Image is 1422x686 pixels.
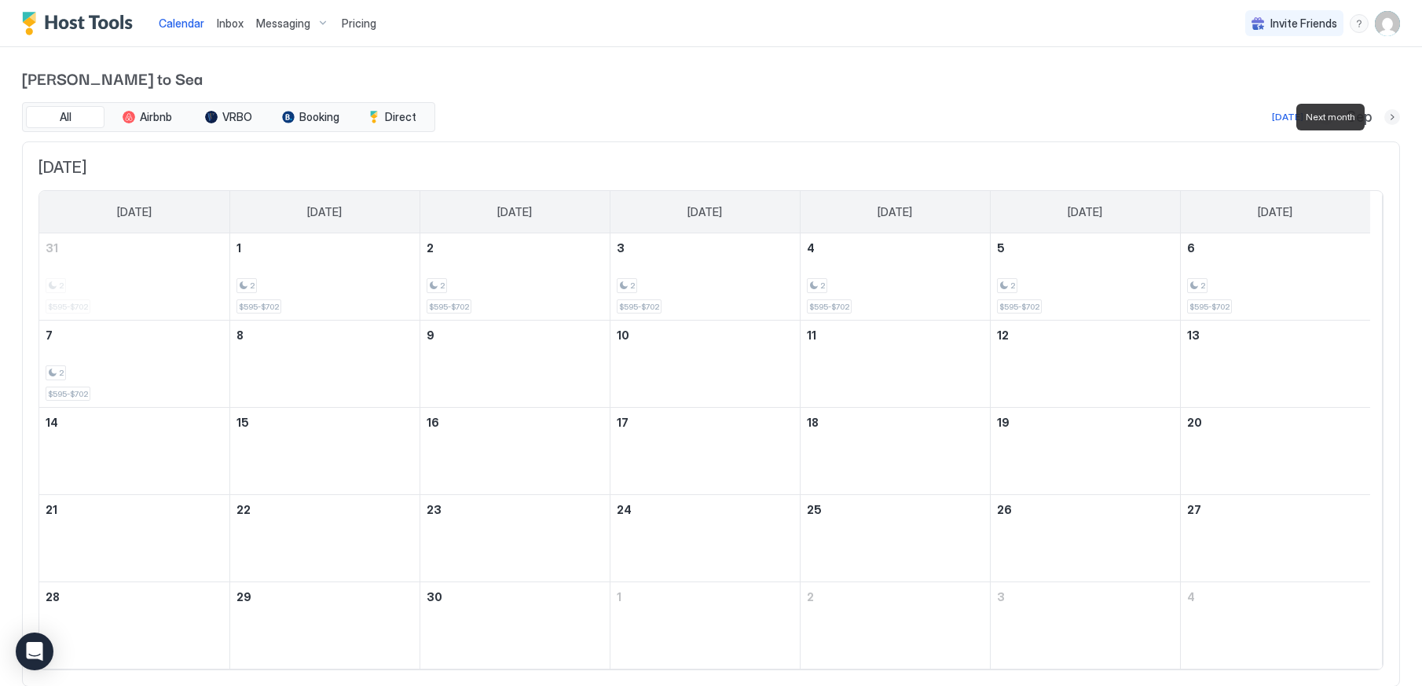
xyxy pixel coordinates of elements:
td: September 7, 2025 [39,321,229,408]
td: September 16, 2025 [420,408,610,495]
td: September 1, 2025 [229,233,420,321]
span: 11 [807,328,816,342]
span: 15 [236,416,249,429]
span: 4 [807,241,815,255]
div: User profile [1375,11,1400,36]
td: September 21, 2025 [39,495,229,582]
span: $595-$702 [48,389,88,399]
a: September 22, 2025 [230,495,420,524]
span: 29 [236,590,251,603]
div: tab-group [22,102,435,132]
a: Monday [291,191,357,233]
span: $595-$702 [809,302,849,312]
span: 27 [1187,503,1201,516]
a: September 20, 2025 [1181,408,1371,437]
span: $595-$702 [1189,302,1230,312]
span: 26 [997,503,1012,516]
span: $595-$702 [619,302,659,312]
span: 8 [236,328,244,342]
span: 2 [820,281,825,291]
a: Tuesday [482,191,548,233]
a: Wednesday [672,191,738,233]
button: VRBO [189,106,268,128]
a: September 11, 2025 [801,321,990,350]
a: Thursday [862,191,928,233]
span: 6 [1187,241,1195,255]
span: $595-$702 [429,302,469,312]
a: September 15, 2025 [230,408,420,437]
span: [PERSON_NAME] to Sea [22,66,1400,90]
span: Calendar [159,17,204,30]
a: October 1, 2025 [610,582,800,611]
span: 5 [997,241,1005,255]
span: 19 [997,416,1010,429]
td: September 28, 2025 [39,582,229,669]
button: All [26,106,104,128]
span: Invite Friends [1270,17,1337,31]
span: [DATE] [307,205,342,219]
span: [DATE] [878,205,912,219]
a: September 2, 2025 [420,233,610,262]
span: 2 [427,241,434,255]
div: Open Intercom Messenger [16,633,53,670]
span: 1 [236,241,241,255]
span: [DATE] [1068,205,1102,219]
td: September 19, 2025 [990,408,1180,495]
a: September 28, 2025 [39,582,229,611]
span: 18 [807,416,819,429]
span: 2 [807,590,814,603]
td: September 30, 2025 [420,582,610,669]
span: 3 [617,241,625,255]
a: September 30, 2025 [420,582,610,611]
td: September 23, 2025 [420,495,610,582]
span: $595-$702 [999,302,1039,312]
span: 2 [1010,281,1015,291]
td: September 8, 2025 [229,321,420,408]
a: September 12, 2025 [991,321,1180,350]
td: September 14, 2025 [39,408,229,495]
a: September 9, 2025 [420,321,610,350]
td: September 15, 2025 [229,408,420,495]
td: September 9, 2025 [420,321,610,408]
span: 31 [46,241,58,255]
span: 23 [427,503,442,516]
td: September 20, 2025 [1180,408,1370,495]
span: Next month [1306,110,1355,124]
td: October 3, 2025 [990,582,1180,669]
span: Airbnb [140,110,172,124]
td: September 12, 2025 [990,321,1180,408]
span: [DATE] [117,205,152,219]
span: 9 [427,328,434,342]
td: September 25, 2025 [800,495,990,582]
span: [DATE] [1258,205,1292,219]
span: Pricing [342,17,376,31]
a: September 23, 2025 [420,495,610,524]
a: September 6, 2025 [1181,233,1371,262]
td: September 18, 2025 [800,408,990,495]
span: 22 [236,503,251,516]
td: September 2, 2025 [420,233,610,321]
a: September 8, 2025 [230,321,420,350]
span: 2 [59,368,64,378]
span: [DATE] [687,205,722,219]
a: September 7, 2025 [39,321,229,350]
span: 12 [997,328,1009,342]
td: September 22, 2025 [229,495,420,582]
span: 2 [1200,281,1205,291]
a: September 4, 2025 [801,233,990,262]
td: September 10, 2025 [610,321,800,408]
td: October 4, 2025 [1180,582,1370,669]
a: September 16, 2025 [420,408,610,437]
td: September 11, 2025 [800,321,990,408]
span: [DATE] [497,205,532,219]
td: October 2, 2025 [800,582,990,669]
span: 4 [1187,590,1195,603]
a: September 1, 2025 [230,233,420,262]
a: August 31, 2025 [39,233,229,262]
a: September 19, 2025 [991,408,1180,437]
a: September 17, 2025 [610,408,800,437]
a: Sunday [101,191,167,233]
td: October 1, 2025 [610,582,800,669]
span: 16 [427,416,439,429]
span: Direct [385,110,416,124]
